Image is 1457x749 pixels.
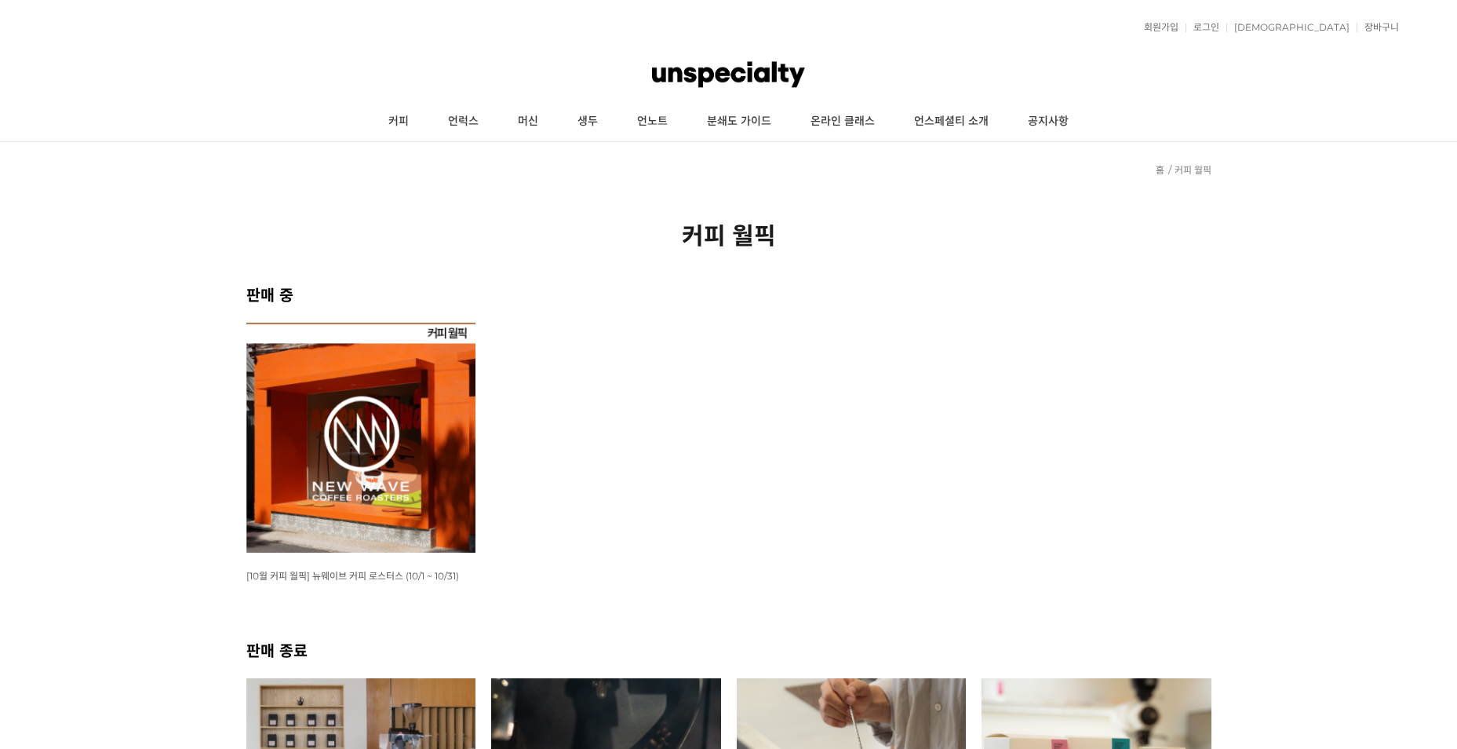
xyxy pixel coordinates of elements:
[652,51,804,98] img: 언스페셜티 몰
[1175,164,1211,176] a: 커피 월픽
[246,569,459,582] a: [10월 커피 월픽] 뉴웨이브 커피 로스터스 (10/1 ~ 10/31)
[369,102,428,141] a: 커피
[246,217,1211,251] h2: 커피 월픽
[246,323,476,553] img: [10월 커피 월픽] 뉴웨이브 커피 로스터스 (10/1 ~ 10/31)
[1186,23,1219,32] a: 로그인
[687,102,791,141] a: 분쇄도 가이드
[894,102,1008,141] a: 언스페셜티 소개
[1357,23,1399,32] a: 장바구니
[617,102,687,141] a: 언노트
[246,638,1211,661] h2: 판매 종료
[498,102,558,141] a: 머신
[246,283,1211,305] h2: 판매 중
[791,102,894,141] a: 온라인 클래스
[1008,102,1088,141] a: 공지사항
[1136,23,1178,32] a: 회원가입
[1156,164,1164,176] a: 홈
[558,102,617,141] a: 생두
[246,570,459,582] span: [10월 커피 월픽] 뉴웨이브 커피 로스터스 (10/1 ~ 10/31)
[428,102,498,141] a: 언럭스
[1226,23,1350,32] a: [DEMOGRAPHIC_DATA]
